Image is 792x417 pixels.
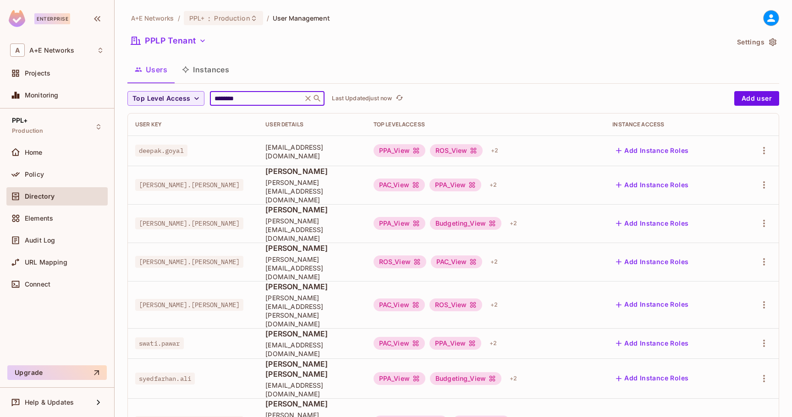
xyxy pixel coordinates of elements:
div: + 2 [506,216,521,231]
button: Instances [175,58,236,81]
span: Workspace: A+E Networks [29,47,74,54]
div: PAC_View [374,179,425,191]
div: PPA_View [429,337,481,350]
button: Add Instance Roles [612,178,692,192]
span: PPL+ [189,14,205,22]
button: Add Instance Roles [612,255,692,269]
button: Add Instance Roles [612,336,692,351]
div: ROS_View [429,298,482,311]
div: User Details [265,121,358,128]
button: Add Instance Roles [612,216,692,231]
span: [PERSON_NAME][EMAIL_ADDRESS][DOMAIN_NAME] [265,178,358,204]
button: Settings [733,35,779,49]
div: + 2 [487,143,502,158]
span: [PERSON_NAME][EMAIL_ADDRESS][DOMAIN_NAME] [265,255,358,281]
div: ROS_View [374,255,426,268]
div: PAC_View [374,298,425,311]
span: Production [12,127,44,135]
span: syedfarhan.ali [135,373,195,385]
span: [PERSON_NAME] [PERSON_NAME] [265,359,358,379]
span: [PERSON_NAME][EMAIL_ADDRESS][DOMAIN_NAME] [265,217,358,243]
span: [PERSON_NAME] [265,399,358,409]
div: + 2 [486,336,500,351]
button: Upgrade [7,365,107,380]
span: Policy [25,171,44,178]
span: swati.pawar [135,337,184,349]
div: Top Level Access [374,121,598,128]
div: ROS_View [430,144,483,157]
span: [PERSON_NAME].[PERSON_NAME] [135,256,243,268]
div: PAC_View [374,337,425,350]
button: Add user [734,91,779,106]
span: Connect [25,281,50,288]
li: / [178,14,180,22]
span: refresh [396,94,403,103]
span: Monitoring [25,92,59,99]
span: [PERSON_NAME].[PERSON_NAME] [135,299,243,311]
div: PAC_View [431,255,482,268]
span: PPL+ [12,117,28,124]
span: [PERSON_NAME] [265,205,358,215]
div: + 2 [487,298,501,312]
span: Click to refresh data [392,93,405,104]
span: [PERSON_NAME] [265,282,358,292]
button: refresh [394,93,405,104]
span: deepak.goyal [135,145,187,157]
div: User Key [135,121,251,128]
button: Add Instance Roles [612,143,692,158]
span: : [208,15,211,22]
div: Budgeting_View [430,217,501,230]
button: PPLP Tenant [127,33,210,48]
div: PPA_View [374,372,425,385]
span: the active workspace [131,14,174,22]
span: Audit Log [25,237,55,244]
li: / [267,14,269,22]
div: Instance Access [612,121,730,128]
span: [EMAIL_ADDRESS][DOMAIN_NAME] [265,381,358,398]
span: Directory [25,193,55,200]
button: Add Instance Roles [612,371,692,386]
span: Home [25,149,43,156]
span: Help & Updates [25,399,74,406]
div: + 2 [506,371,521,386]
span: Top Level Access [132,93,190,104]
div: Enterprise [34,13,70,24]
span: [PERSON_NAME] [265,166,358,176]
img: SReyMgAAAABJRU5ErkJggg== [9,10,25,27]
span: [PERSON_NAME].[PERSON_NAME] [135,217,243,229]
div: + 2 [486,178,500,192]
p: Last Updated just now [332,95,392,102]
span: URL Mapping [25,259,67,266]
span: [EMAIL_ADDRESS][DOMAIN_NAME] [265,341,358,358]
div: PPA_View [374,217,425,230]
span: [EMAIL_ADDRESS][DOMAIN_NAME] [265,143,358,160]
button: Top Level Access [127,91,204,106]
span: Projects [25,70,50,77]
span: User Management [273,14,330,22]
span: [PERSON_NAME].[PERSON_NAME] [135,179,243,191]
span: A [10,43,25,57]
span: [PERSON_NAME][EMAIL_ADDRESS][PERSON_NAME][DOMAIN_NAME] [265,293,358,328]
span: [PERSON_NAME] [265,329,358,339]
div: Budgeting_View [430,372,501,385]
div: + 2 [487,255,501,269]
button: Users [127,58,175,81]
button: Add Instance Roles [612,298,692,312]
div: PPA_View [374,144,425,157]
span: [PERSON_NAME] [265,243,358,253]
span: Elements [25,215,53,222]
span: Production [214,14,250,22]
div: PPA_View [429,179,481,191]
